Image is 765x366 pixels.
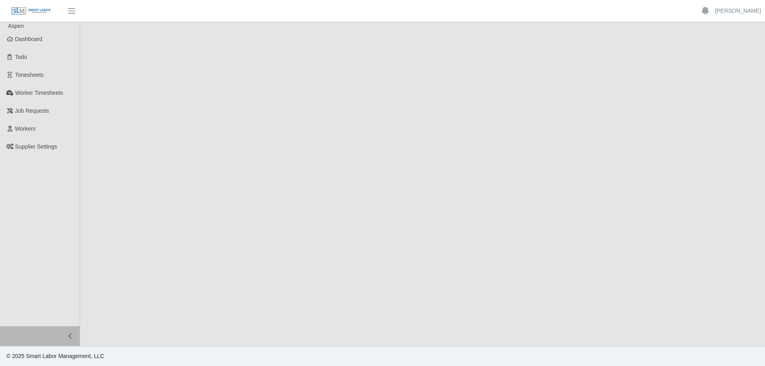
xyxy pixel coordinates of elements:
span: Aspen [8,23,24,29]
span: © 2025 Smart Labor Management, LLC [6,353,104,359]
span: Workers [15,125,36,132]
span: Dashboard [15,36,43,42]
span: Supplier Settings [15,143,57,150]
span: Timesheets [15,72,44,78]
img: SLM Logo [11,7,51,16]
span: Worker Timesheets [15,90,63,96]
span: Todo [15,54,27,60]
span: Job Requests [15,108,49,114]
a: [PERSON_NAME] [715,7,761,15]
